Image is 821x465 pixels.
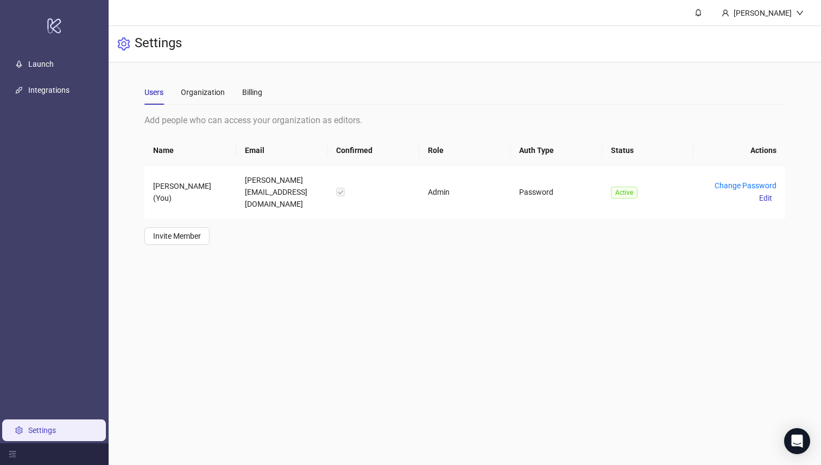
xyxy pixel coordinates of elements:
[144,136,236,165] th: Name
[722,9,729,17] span: user
[419,165,510,219] td: Admin
[153,232,201,240] span: Invite Member
[729,7,796,19] div: [PERSON_NAME]
[796,9,804,17] span: down
[784,428,810,454] div: Open Intercom Messenger
[144,113,785,127] div: Add people who can access your organization as editors.
[144,227,210,245] button: Invite Member
[693,136,785,165] th: Actions
[602,136,693,165] th: Status
[510,136,602,165] th: Auth Type
[28,426,56,435] a: Settings
[135,35,182,53] h3: Settings
[715,181,776,190] a: Change Password
[144,86,163,98] div: Users
[144,165,236,219] td: [PERSON_NAME] (You)
[28,60,54,69] a: Launch
[242,86,262,98] div: Billing
[510,165,602,219] td: Password
[236,136,327,165] th: Email
[117,37,130,50] span: setting
[759,194,772,202] span: Edit
[236,165,327,219] td: [PERSON_NAME][EMAIL_ADDRESS][DOMAIN_NAME]
[611,187,637,199] span: Active
[28,86,70,95] a: Integrations
[9,450,16,458] span: menu-fold
[327,136,419,165] th: Confirmed
[419,136,510,165] th: Role
[694,9,702,16] span: bell
[755,192,776,205] button: Edit
[181,86,225,98] div: Organization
